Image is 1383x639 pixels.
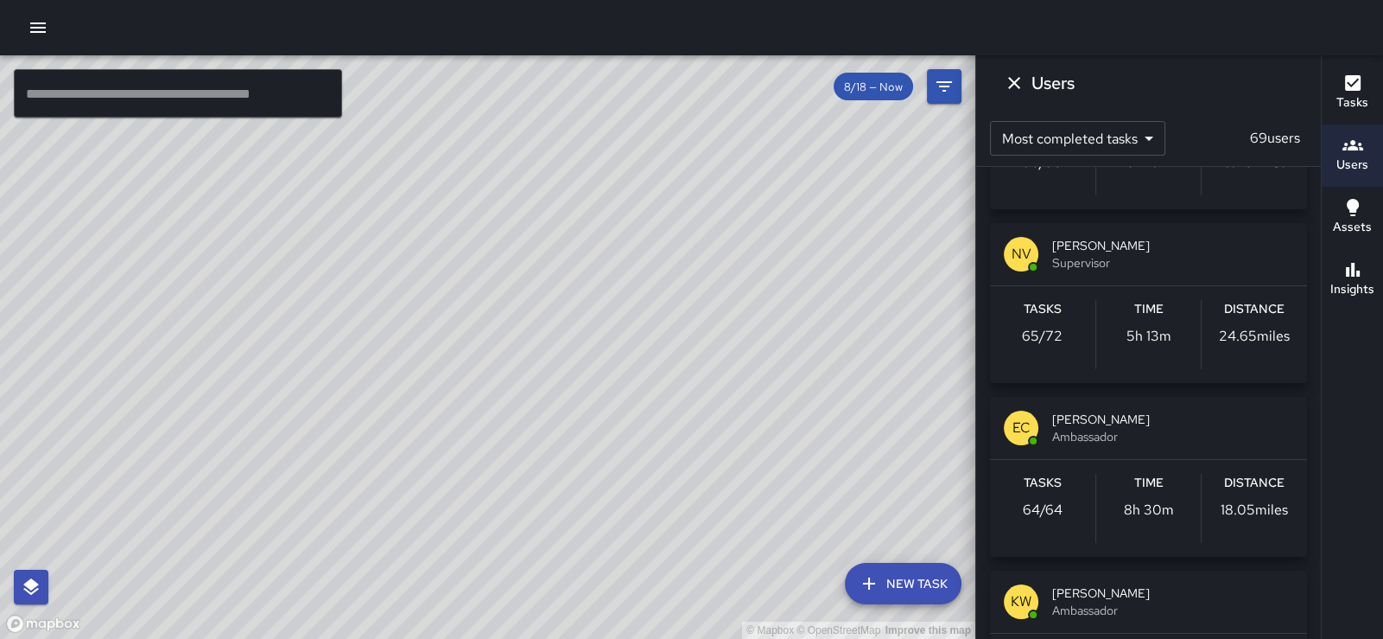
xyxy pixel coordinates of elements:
[1124,500,1174,521] p: 8h 30m
[834,80,913,94] span: 8/18 — Now
[1052,254,1293,272] span: Supervisor
[1322,62,1383,125] button: Tasks
[1243,128,1307,149] p: 69 users
[1126,326,1171,347] p: 5h 13m
[1052,428,1293,445] span: Ambassador
[1012,244,1031,265] p: NV
[845,563,961,604] button: New Task
[990,223,1307,383] button: NV[PERSON_NAME]SupervisorTasks65/72Time5h 13mDistance24.65miles
[1024,300,1062,319] h6: Tasks
[1322,187,1383,249] button: Assets
[1134,474,1164,493] h6: Time
[1322,125,1383,187] button: Users
[1224,300,1285,319] h6: Distance
[1052,585,1293,602] span: [PERSON_NAME]
[1052,602,1293,619] span: Ambassador
[1011,591,1031,612] p: KW
[1052,237,1293,254] span: [PERSON_NAME]
[1219,326,1290,347] p: 24.65 miles
[1023,500,1063,521] p: 64 / 64
[1031,69,1075,97] h6: Users
[1322,249,1383,311] button: Insights
[1221,500,1288,521] p: 18.05 miles
[997,66,1031,100] button: Dismiss
[1224,474,1285,493] h6: Distance
[1024,474,1062,493] h6: Tasks
[1336,93,1368,112] h6: Tasks
[1052,411,1293,428] span: [PERSON_NAME]
[1022,326,1063,347] p: 65 / 72
[1330,280,1374,299] h6: Insights
[990,121,1165,156] div: Most completed tasks
[990,397,1307,557] button: EC[PERSON_NAME]AmbassadorTasks64/64Time8h 30mDistance18.05miles
[1012,418,1031,438] p: EC
[1134,300,1164,319] h6: Time
[927,69,961,104] button: Filters
[1333,218,1372,237] h6: Assets
[1336,156,1368,175] h6: Users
